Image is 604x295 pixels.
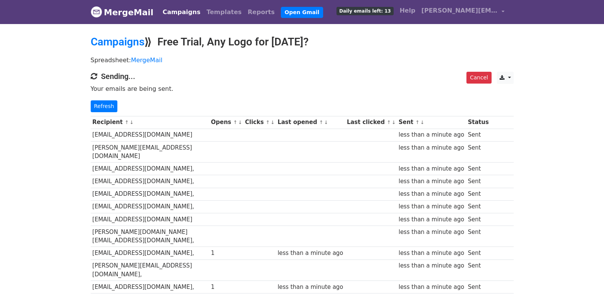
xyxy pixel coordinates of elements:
td: Sent [466,226,490,247]
th: Status [466,116,490,129]
div: less than a minute ago [399,202,464,211]
th: Clicks [243,116,276,129]
a: MergeMail [91,4,154,20]
a: Campaigns [91,35,144,48]
td: [PERSON_NAME][EMAIL_ADDRESS][DOMAIN_NAME] [91,141,209,163]
td: Sent [466,247,490,260]
span: Daily emails left: 13 [336,7,393,15]
a: [PERSON_NAME][EMAIL_ADDRESS][DOMAIN_NAME] [418,3,508,21]
a: ↓ [271,119,275,125]
td: [EMAIL_ADDRESS][DOMAIN_NAME], [91,200,209,213]
td: [PERSON_NAME][DOMAIN_NAME][EMAIL_ADDRESS][DOMAIN_NAME], [91,226,209,247]
a: Open Gmail [281,7,323,18]
div: less than a minute ago [277,249,343,258]
div: less than a minute ago [399,190,464,198]
a: ↓ [324,119,328,125]
td: Sent [466,188,490,200]
img: MergeMail logo [91,6,102,18]
a: Templates [203,5,245,20]
a: ↓ [130,119,134,125]
div: less than a minute ago [399,228,464,237]
td: [EMAIL_ADDRESS][DOMAIN_NAME], [91,247,209,260]
div: less than a minute ago [399,164,464,173]
a: Daily emails left: 13 [333,3,396,18]
a: MergeMail [131,56,162,64]
div: less than a minute ago [277,283,343,292]
p: Your emails are being sent. [91,85,514,93]
a: ↓ [420,119,425,125]
td: [EMAIL_ADDRESS][DOMAIN_NAME] [91,213,209,226]
a: ↑ [233,119,237,125]
div: less than a minute ago [399,143,464,152]
p: Spreadsheet: [91,56,514,64]
div: less than a minute ago [399,177,464,186]
td: [EMAIL_ADDRESS][DOMAIN_NAME], [91,188,209,200]
a: ↑ [125,119,129,125]
div: 1 [211,249,241,258]
td: [PERSON_NAME][EMAIL_ADDRESS][DOMAIN_NAME], [91,260,209,281]
a: Campaigns [160,5,203,20]
h2: ⟫ Free Trial, Any Logo for [DATE]? [91,35,514,48]
h4: Sending... [91,72,514,81]
td: Sent [466,163,490,175]
td: [EMAIL_ADDRESS][DOMAIN_NAME] [91,129,209,141]
a: Reports [245,5,278,20]
div: less than a minute ago [399,215,464,224]
a: ↑ [266,119,270,125]
td: Sent [466,175,490,188]
a: Cancel [466,72,491,84]
a: ↑ [319,119,323,125]
td: Sent [466,141,490,163]
th: Last clicked [345,116,397,129]
div: less than a minute ago [399,131,464,139]
th: Last opened [276,116,345,129]
th: Recipient [91,116,209,129]
th: Sent [397,116,466,129]
td: Sent [466,213,490,226]
td: [EMAIL_ADDRESS][DOMAIN_NAME], [91,163,209,175]
div: less than a minute ago [399,249,464,258]
a: ↑ [387,119,391,125]
a: ↓ [238,119,242,125]
div: 1 [211,283,241,292]
td: Sent [466,260,490,281]
a: Help [397,3,418,18]
td: Sent [466,200,490,213]
td: Sent [466,281,490,293]
a: Refresh [91,100,118,112]
span: [PERSON_NAME][EMAIL_ADDRESS][DOMAIN_NAME] [421,6,498,15]
div: less than a minute ago [399,261,464,270]
a: ↓ [392,119,396,125]
td: Sent [466,129,490,141]
th: Opens [209,116,244,129]
td: [EMAIL_ADDRESS][DOMAIN_NAME], [91,175,209,188]
div: less than a minute ago [399,283,464,292]
td: [EMAIL_ADDRESS][DOMAIN_NAME], [91,281,209,293]
a: ↑ [415,119,420,125]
